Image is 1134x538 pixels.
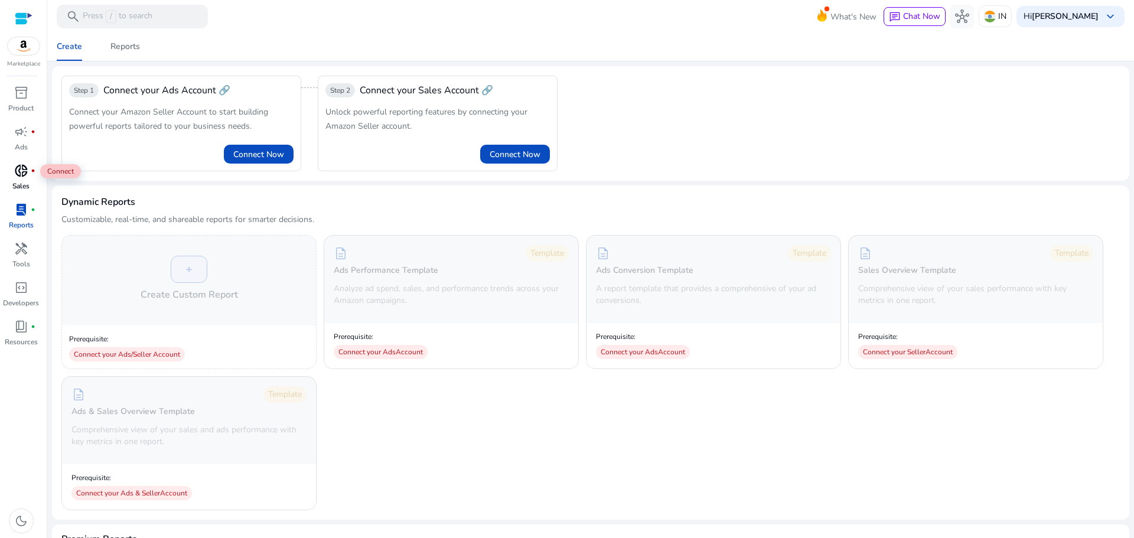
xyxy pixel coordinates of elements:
[69,334,309,344] p: Prerequisite:
[858,283,1093,307] p: Comprehensive view of your sales performance with key metrics in one report.
[14,242,28,256] span: handyman
[71,486,192,500] div: Connect your Ads & Seller Account
[141,288,238,302] h4: Create Custom Report
[71,387,86,402] span: description
[1024,12,1099,21] p: Hi
[12,181,30,191] p: Sales
[526,245,569,262] div: Template
[61,195,135,209] h3: Dynamic Reports
[31,324,35,329] span: fiber_manual_record
[12,259,30,269] p: Tools
[110,43,140,51] div: Reports
[334,266,438,276] h5: Ads Performance Template
[858,345,957,359] div: Connect your Seller Account
[31,168,35,173] span: fiber_manual_record
[106,10,116,23] span: /
[8,103,34,113] p: Product
[330,86,350,95] span: Step 2
[14,86,28,100] span: inventory_2
[858,246,872,260] span: description
[103,83,230,97] div: Connect your Ads Account 🔗
[9,220,34,230] p: Reports
[998,6,1006,27] p: IN
[480,145,550,164] button: Connect Now
[7,60,40,69] p: Marketplace
[83,10,152,23] p: Press to search
[788,245,831,262] div: Template
[1103,9,1117,24] span: keyboard_arrow_down
[334,332,428,341] p: Prerequisite:
[15,142,28,152] p: Ads
[596,332,690,341] p: Prerequisite:
[14,319,28,334] span: book_4
[31,207,35,212] span: fiber_manual_record
[14,164,28,178] span: donut_small
[57,43,82,51] div: Create
[171,256,207,283] div: +
[490,148,540,161] span: Connect Now
[69,347,185,361] div: Connect your Ads/Seller Account
[596,266,693,276] h5: Ads Conversion Template
[955,9,969,24] span: hub
[14,281,28,295] span: code_blocks
[596,246,610,260] span: description
[903,11,940,22] span: Chat Now
[1032,11,1099,22] b: [PERSON_NAME]
[596,283,831,307] p: A report template that provides a comprehensive of your ad conversions.
[360,83,493,97] span: Connect your Sales Account 🔗
[14,203,28,217] span: lab_profile
[66,9,80,24] span: search
[596,345,690,359] div: Connect your Ads Account
[889,11,901,23] span: chat
[71,407,195,417] h5: Ads & Sales Overview Template
[325,106,527,132] span: Unlock powerful reporting features by connecting your Amazon Seller account.
[14,514,28,528] span: dark_mode
[858,332,957,341] p: Prerequisite:
[71,473,192,482] p: Prerequisite:
[984,11,996,22] img: in.svg
[884,7,946,26] button: chatChat Now
[40,164,81,178] span: Connect
[263,386,307,403] div: Template
[224,145,294,164] button: Connect Now
[71,424,307,448] p: Comprehensive view of your sales and ads performance with key metrics in one report.
[830,6,876,27] span: What's New
[31,129,35,134] span: fiber_manual_record
[14,125,28,139] span: campaign
[1050,245,1093,262] div: Template
[3,298,39,308] p: Developers
[233,148,284,161] span: Connect Now
[8,37,40,55] img: amazon.svg
[74,86,94,95] span: Step 1
[334,246,348,260] span: description
[5,337,38,347] p: Resources
[61,214,314,226] p: Customizable, real-time, and shareable reports for smarter decisions.
[69,106,268,132] span: Connect your Amazon Seller Account to start building powerful reports tailored to your business n...
[950,5,974,28] button: hub
[334,283,569,307] p: Analyze ad spend, sales, and performance trends across your Amazon campaigns.
[858,266,956,276] h5: Sales Overview Template
[334,345,428,359] div: Connect your Ads Account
